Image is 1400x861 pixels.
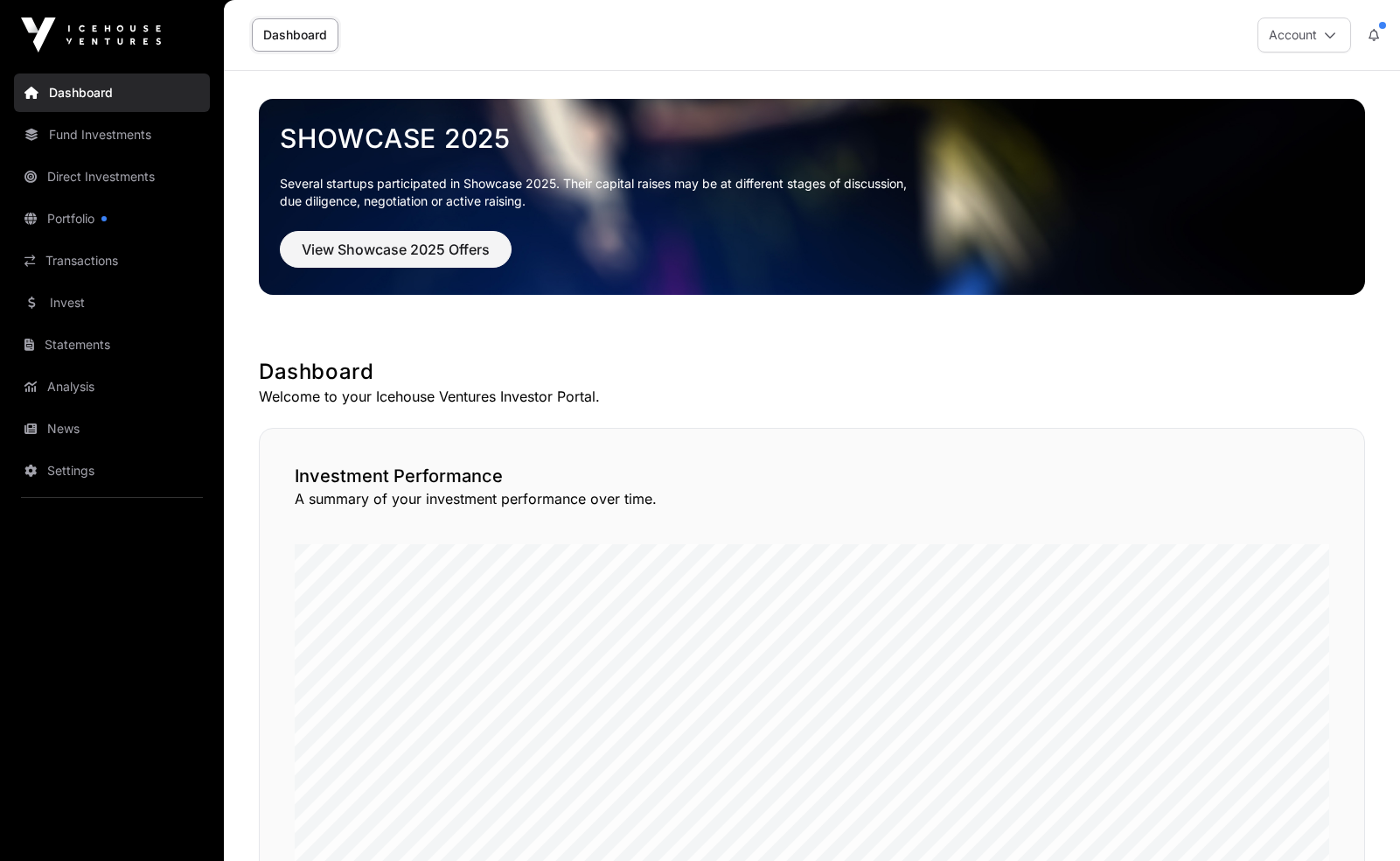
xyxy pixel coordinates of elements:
[1313,777,1400,861] iframe: Chat Widget
[259,386,1365,407] p: Welcome to your Icehouse Ventures Investor Portal.
[302,239,490,260] span: View Showcase 2025 Offers
[14,283,210,322] a: Invest
[252,18,338,52] a: Dashboard
[259,358,1365,386] h1: Dashboard
[295,488,1329,509] p: A summary of your investment performance over time.
[14,409,210,448] a: News
[259,99,1365,295] img: Showcase 2025
[21,17,161,52] img: Icehouse Ventures Logo
[14,367,210,406] a: Analysis
[280,175,1344,210] p: Several startups participated in Showcase 2025. Their capital raises may be at different stages o...
[14,241,210,280] a: Transactions
[280,248,512,266] a: View Showcase 2025 Offers
[280,231,512,268] button: View Showcase 2025 Offers
[14,199,210,238] a: Portfolio
[14,451,210,490] a: Settings
[280,122,1344,154] a: Showcase 2025
[295,464,1329,488] h2: Investment Performance
[14,325,210,364] a: Statements
[14,115,210,154] a: Fund Investments
[14,73,210,112] a: Dashboard
[1257,17,1351,52] button: Account
[14,157,210,196] a: Direct Investments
